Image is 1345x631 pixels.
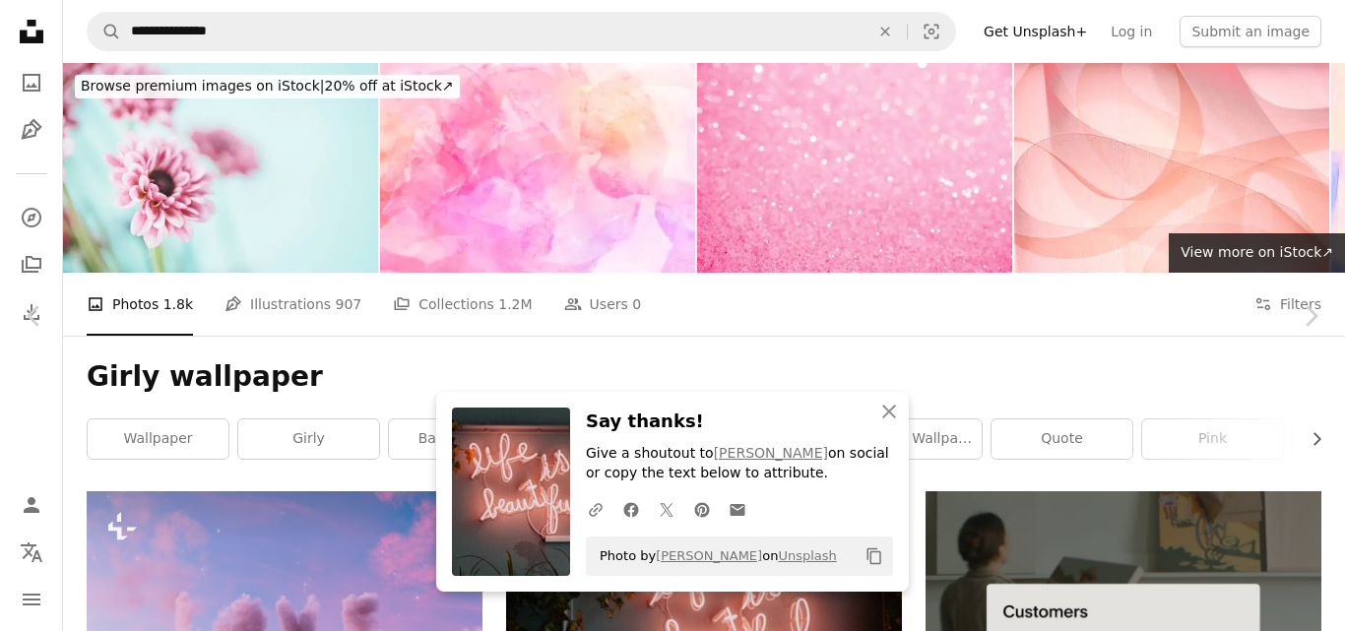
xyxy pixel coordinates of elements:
img: Tiny pink chrysanthemums against blue background [63,63,378,273]
a: Next [1276,221,1345,410]
span: Browse premium images on iStock | [81,78,324,94]
a: Users 0 [564,273,642,336]
a: Log in [1099,16,1164,47]
button: Copy to clipboard [858,539,891,573]
h3: Say thanks! [586,408,893,436]
a: Photos [12,63,51,102]
span: 907 [336,293,362,315]
a: Share on Pinterest [684,489,720,529]
a: background [389,419,530,459]
button: Submit an image [1180,16,1321,47]
a: Collections 1.2M [393,273,532,336]
a: Browse premium images on iStock|20% off at iStock↗ [63,63,472,110]
button: Menu [12,580,51,619]
span: Photo by on [590,540,837,572]
a: Share on Facebook [613,489,649,529]
a: Explore [12,198,51,237]
a: Illustrations [12,110,51,150]
a: View more on iStock↗ [1169,233,1345,273]
a: Unsplash [778,548,836,563]
button: Visual search [908,13,955,50]
button: Clear [864,13,907,50]
a: Log in / Sign up [12,485,51,525]
a: Get Unsplash+ [972,16,1099,47]
a: wallpaper [88,419,228,459]
a: girly [238,419,379,459]
span: 0 [632,293,641,315]
a: quote [992,419,1132,459]
span: 1.2M [498,293,532,315]
button: Search Unsplash [88,13,121,50]
img: Pink Sugar Sparkle Background [697,63,1012,273]
img: Dreamy blurred pink purple gradient background with merging in a pale colored peony flowers compo... [380,63,695,273]
button: Filters [1254,273,1321,336]
a: Share over email [720,489,755,529]
div: 20% off at iStock ↗ [75,75,460,98]
span: View more on iStock ↗ [1181,244,1333,260]
a: Share on Twitter [649,489,684,529]
a: [PERSON_NAME] [656,548,762,563]
img: Pretty Pink Ribbons [1014,63,1329,273]
h1: Girly wallpaper [87,359,1321,395]
a: Illustrations 907 [224,273,361,336]
form: Find visuals sitewide [87,12,956,51]
button: Language [12,533,51,572]
a: pink [1142,419,1283,459]
a: desktop wallpaper [841,419,982,459]
button: scroll list to the right [1299,419,1321,459]
a: [PERSON_NAME] [714,445,828,461]
p: Give a shoutout to on social or copy the text below to attribute. [586,444,893,483]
